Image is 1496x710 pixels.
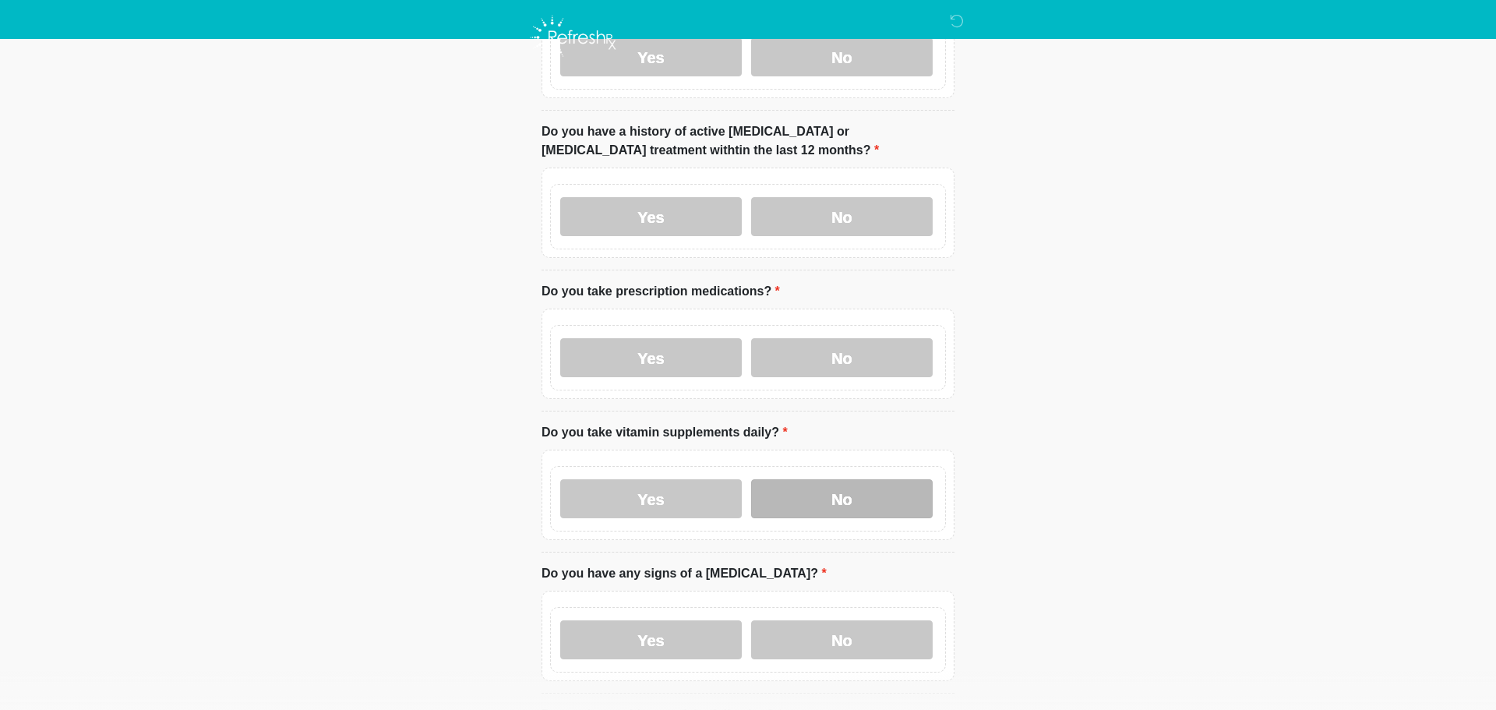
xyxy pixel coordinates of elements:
[751,197,933,236] label: No
[542,282,780,301] label: Do you take prescription medications?
[560,197,742,236] label: Yes
[560,479,742,518] label: Yes
[751,338,933,377] label: No
[542,122,954,160] label: Do you have a history of active [MEDICAL_DATA] or [MEDICAL_DATA] treatment withtin the last 12 mo...
[751,479,933,518] label: No
[560,338,742,377] label: Yes
[526,12,620,63] img: Refresh RX Logo
[542,423,788,442] label: Do you take vitamin supplements daily?
[560,620,742,659] label: Yes
[751,620,933,659] label: No
[542,564,827,583] label: Do you have any signs of a [MEDICAL_DATA]?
